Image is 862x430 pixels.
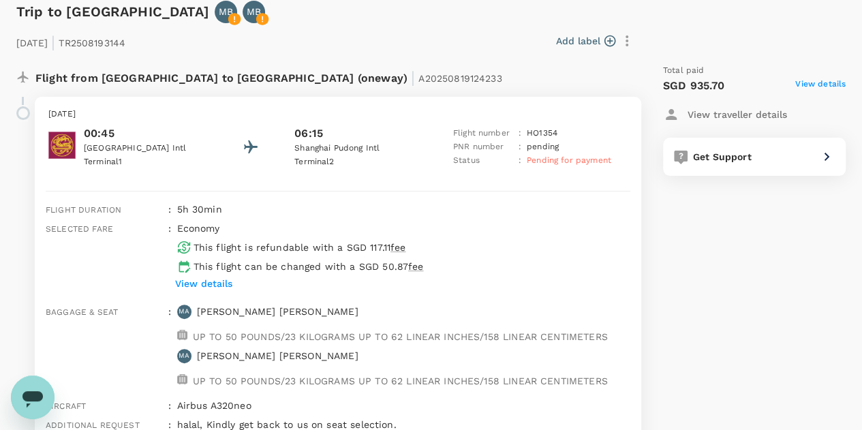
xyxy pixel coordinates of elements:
[390,242,405,253] span: fee
[163,197,171,216] div: :
[411,68,415,87] span: |
[16,1,209,22] h6: Trip to [GEOGRAPHIC_DATA]
[197,349,358,363] p: [PERSON_NAME] [PERSON_NAME]
[556,34,615,48] button: Add label
[219,5,233,18] p: MB
[194,241,406,254] p: This flight is refundable with a SGD 117.11
[48,132,76,159] img: Juneyao Airlines
[663,78,725,94] p: SGD 935.70
[177,330,187,340] img: baggage-icon
[294,155,417,169] p: Terminal 2
[16,29,125,53] p: [DATE] TR2508193144
[84,142,206,155] p: [GEOGRAPHIC_DATA] Intl
[693,151,752,162] span: Get Support
[294,125,323,142] p: 06:15
[177,221,220,235] p: economy
[46,307,118,317] span: Baggage & seat
[163,393,171,412] div: :
[663,64,705,78] span: Total paid
[247,5,261,18] p: MB
[163,299,171,393] div: :
[84,125,206,142] p: 00:45
[11,375,55,419] iframe: Button to launch messaging window
[193,374,608,388] p: UP TO 50 POUNDS/23 KILOGRAMS UP TO 62 LINEAR INCHES/158 LINEAR CENTIMETERS
[197,305,358,318] p: [PERSON_NAME] [PERSON_NAME]
[46,401,86,411] span: Aircraft
[172,393,630,412] div: Airbus A320neo
[48,108,628,121] p: [DATE]
[177,202,630,216] p: 5h 30min
[35,64,502,89] p: Flight from [GEOGRAPHIC_DATA] to [GEOGRAPHIC_DATA] (oneway)
[46,205,121,215] span: Flight duration
[84,155,206,169] p: Terminal 1
[795,78,846,94] span: View details
[527,127,557,140] p: HO 1354
[177,374,187,384] img: baggage-icon
[688,108,787,121] p: View traveller details
[51,33,55,52] span: |
[46,420,140,430] span: Additional request
[408,261,423,272] span: fee
[453,127,513,140] p: Flight number
[663,102,787,127] button: View traveller details
[453,140,513,154] p: PNR number
[172,273,236,294] button: View details
[179,351,189,360] p: MA
[418,73,502,84] span: A20250819124233
[46,224,113,234] span: Selected fare
[163,216,171,299] div: :
[527,155,611,165] span: Pending for payment
[294,142,417,155] p: Shanghai Pudong Intl
[453,154,513,168] p: Status
[179,307,189,316] p: MA
[175,277,232,290] p: View details
[193,330,608,343] p: UP TO 50 POUNDS/23 KILOGRAMS UP TO 62 LINEAR INCHES/158 LINEAR CENTIMETERS
[519,140,521,154] p: :
[527,140,559,154] p: pending
[519,127,521,140] p: :
[194,260,424,273] p: This flight can be changed with a SGD 50.87
[519,154,521,168] p: :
